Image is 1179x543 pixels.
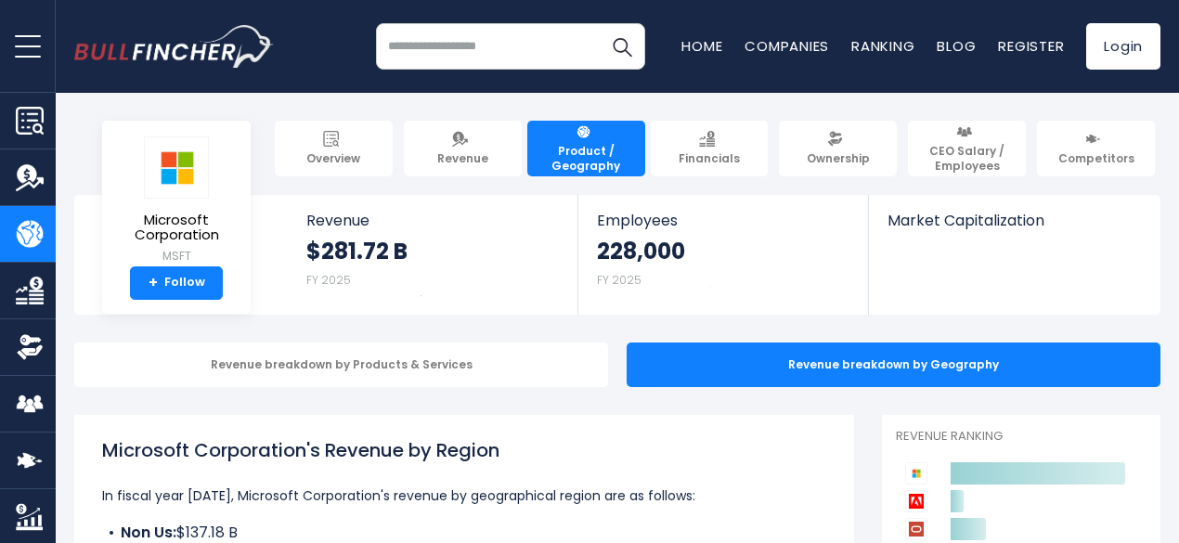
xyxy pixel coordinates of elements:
[306,237,408,265] strong: $281.72 B
[937,36,976,56] a: Blog
[437,151,488,166] span: Revenue
[306,151,360,166] span: Overview
[599,23,645,70] button: Search
[117,213,236,243] span: Microsoft Corporation
[905,518,927,540] img: Oracle Corporation competitors logo
[851,36,914,56] a: Ranking
[896,429,1147,445] p: Revenue Ranking
[905,462,927,485] img: Microsoft Corporation competitors logo
[998,36,1064,56] a: Register
[887,212,1140,229] span: Market Capitalization
[130,266,223,300] a: +Follow
[597,272,641,288] small: FY 2025
[74,25,274,68] img: bullfincher logo
[102,436,826,464] h1: Microsoft Corporation's Revenue by Region
[627,343,1160,387] div: Revenue breakdown by Geography
[306,212,560,229] span: Revenue
[681,36,722,56] a: Home
[116,136,237,266] a: Microsoft Corporation MSFT
[121,522,176,543] b: Non Us:
[527,121,645,176] a: Product / Geography
[117,248,236,265] small: MSFT
[916,144,1017,173] span: CEO Salary / Employees
[597,212,849,229] span: Employees
[306,272,351,288] small: FY 2025
[404,121,522,176] a: Revenue
[16,333,44,361] img: Ownership
[651,121,769,176] a: Financials
[275,121,393,176] a: Overview
[149,275,158,291] strong: +
[74,25,274,68] a: Go to homepage
[869,195,1159,261] a: Market Capitalization
[102,485,826,507] p: In fiscal year [DATE], Microsoft Corporation's revenue by geographical region are as follows:
[536,144,637,173] span: Product / Geography
[288,195,578,315] a: Revenue $281.72 B FY 2025
[807,151,870,166] span: Ownership
[74,343,608,387] div: Revenue breakdown by Products & Services
[745,36,829,56] a: Companies
[905,490,927,512] img: Adobe competitors logo
[578,195,867,315] a: Employees 228,000 FY 2025
[1037,121,1155,176] a: Competitors
[1058,151,1134,166] span: Competitors
[679,151,740,166] span: Financials
[1086,23,1160,70] a: Login
[597,237,685,265] strong: 228,000
[779,121,897,176] a: Ownership
[908,121,1026,176] a: CEO Salary / Employees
